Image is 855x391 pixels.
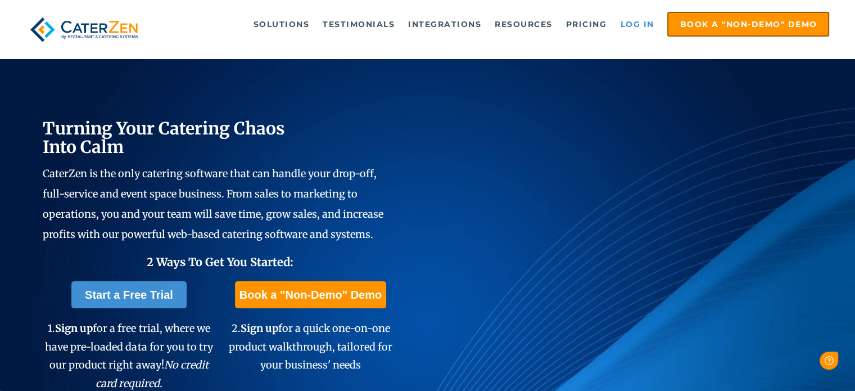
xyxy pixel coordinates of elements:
div: Navigation Menu [163,12,829,37]
span: 1. for a free trial, where we have pre-loaded data for you to try our product right away! [45,322,212,389]
span: Sign up [55,322,93,335]
span: CaterZen is the only catering software that can handle your drop-off, full-service and event spac... [43,167,383,241]
a: Pricing [560,13,613,35]
a: Solutions [248,13,315,35]
a: Book a "Non-Demo" Demo [667,12,829,37]
a: Integrations [402,13,487,35]
img: caterzen [26,12,143,47]
a: Start a Free Trial [71,281,187,308]
em: No credit card required. [96,358,209,389]
a: Book a "Non-Demo" Demo [235,281,386,308]
a: Resources [489,13,558,35]
span: Turning Your Catering Chaos Into Calm [43,118,285,158]
a: Testimonials [317,13,400,35]
a: Log in [614,13,659,35]
span: Sign up [240,322,278,335]
span: 2. for a quick one-on-one product walkthrough, tailored for your business' needs [229,322,392,371]
iframe: Help widget launcher [755,347,843,379]
span: 2 Ways To Get You Started: [146,255,293,269]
